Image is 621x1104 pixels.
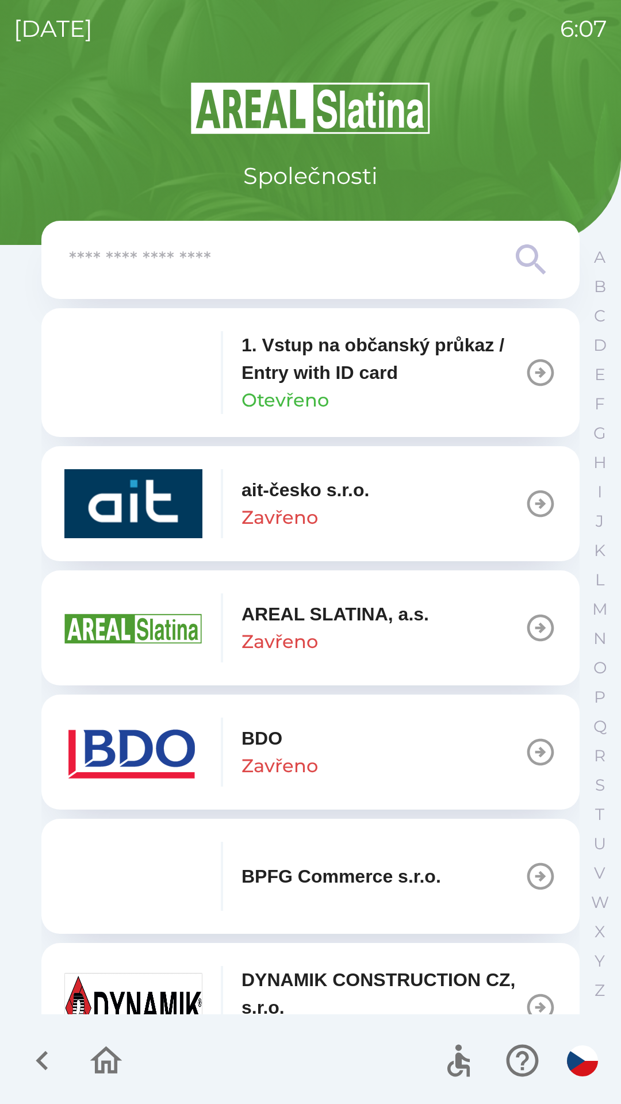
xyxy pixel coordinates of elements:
[594,687,605,707] p: P
[64,973,202,1042] img: 9aa1c191-0426-4a03-845b-4981a011e109.jpeg
[593,335,607,355] p: D
[593,716,607,737] p: Q
[585,243,614,272] button: A
[594,540,605,561] p: K
[595,922,605,942] p: X
[560,11,607,46] p: 6:07
[595,570,604,590] p: L
[595,980,605,1000] p: Z
[585,683,614,712] button: P
[596,511,604,531] p: J
[64,469,202,538] img: 40b5cfbb-27b1-4737-80dc-99d800fbabba.png
[243,159,378,193] p: Společnosti
[594,247,605,267] p: A
[241,862,441,890] p: BPFG Commerce s.r.o.
[593,834,606,854] p: U
[594,277,606,297] p: B
[593,628,607,649] p: N
[593,453,607,473] p: H
[585,976,614,1005] button: Z
[585,389,614,419] button: F
[41,308,580,437] button: 1. Vstup na občanský průkaz / Entry with ID cardOtevřeno
[591,892,609,913] p: W
[41,943,580,1072] button: DYNAMIK CONSTRUCTION CZ, s.r.o.Otevřeno
[593,658,607,678] p: O
[585,565,614,595] button: L
[585,301,614,331] button: C
[595,775,605,795] p: S
[241,476,369,504] p: ait-česko s.r.o.
[585,770,614,800] button: S
[241,628,318,655] p: Zavřeno
[14,11,93,46] p: [DATE]
[593,423,606,443] p: G
[585,800,614,829] button: T
[585,888,614,917] button: W
[41,695,580,810] button: BDOZavřeno
[594,306,605,326] p: C
[585,917,614,946] button: X
[585,829,614,858] button: U
[41,570,580,685] button: AREAL SLATINA, a.s.Zavřeno
[64,593,202,662] img: aad3f322-fb90-43a2-be23-5ead3ef36ce5.png
[567,1045,598,1076] img: cs flag
[41,446,580,561] button: ait-česko s.r.o.Zavřeno
[41,80,580,136] img: Logo
[585,360,614,389] button: E
[241,752,318,780] p: Zavřeno
[592,599,608,619] p: M
[585,858,614,888] button: V
[241,331,524,386] p: 1. Vstup na občanský průkaz / Entry with ID card
[585,272,614,301] button: B
[41,819,580,934] button: BPFG Commerce s.r.o.
[585,712,614,741] button: Q
[585,595,614,624] button: M
[585,536,614,565] button: K
[595,365,605,385] p: E
[595,394,605,414] p: F
[241,724,282,752] p: BDO
[585,507,614,536] button: J
[585,653,614,683] button: O
[64,718,202,787] img: ae7449ef-04f1-48ed-85b5-e61960c78b50.png
[595,804,604,825] p: T
[585,741,614,770] button: R
[585,477,614,507] button: I
[595,951,605,971] p: Y
[241,386,329,414] p: Otevřeno
[585,624,614,653] button: N
[597,482,602,502] p: I
[64,338,202,407] img: 93ea42ec-2d1b-4d6e-8f8a-bdbb4610bcc3.png
[241,504,318,531] p: Zavřeno
[585,946,614,976] button: Y
[594,746,605,766] p: R
[594,863,605,883] p: V
[585,419,614,448] button: G
[241,600,429,628] p: AREAL SLATINA, a.s.
[241,966,524,1021] p: DYNAMIK CONSTRUCTION CZ, s.r.o.
[64,842,202,911] img: f3b1b367-54a7-43c8-9d7e-84e812667233.png
[585,331,614,360] button: D
[585,448,614,477] button: H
